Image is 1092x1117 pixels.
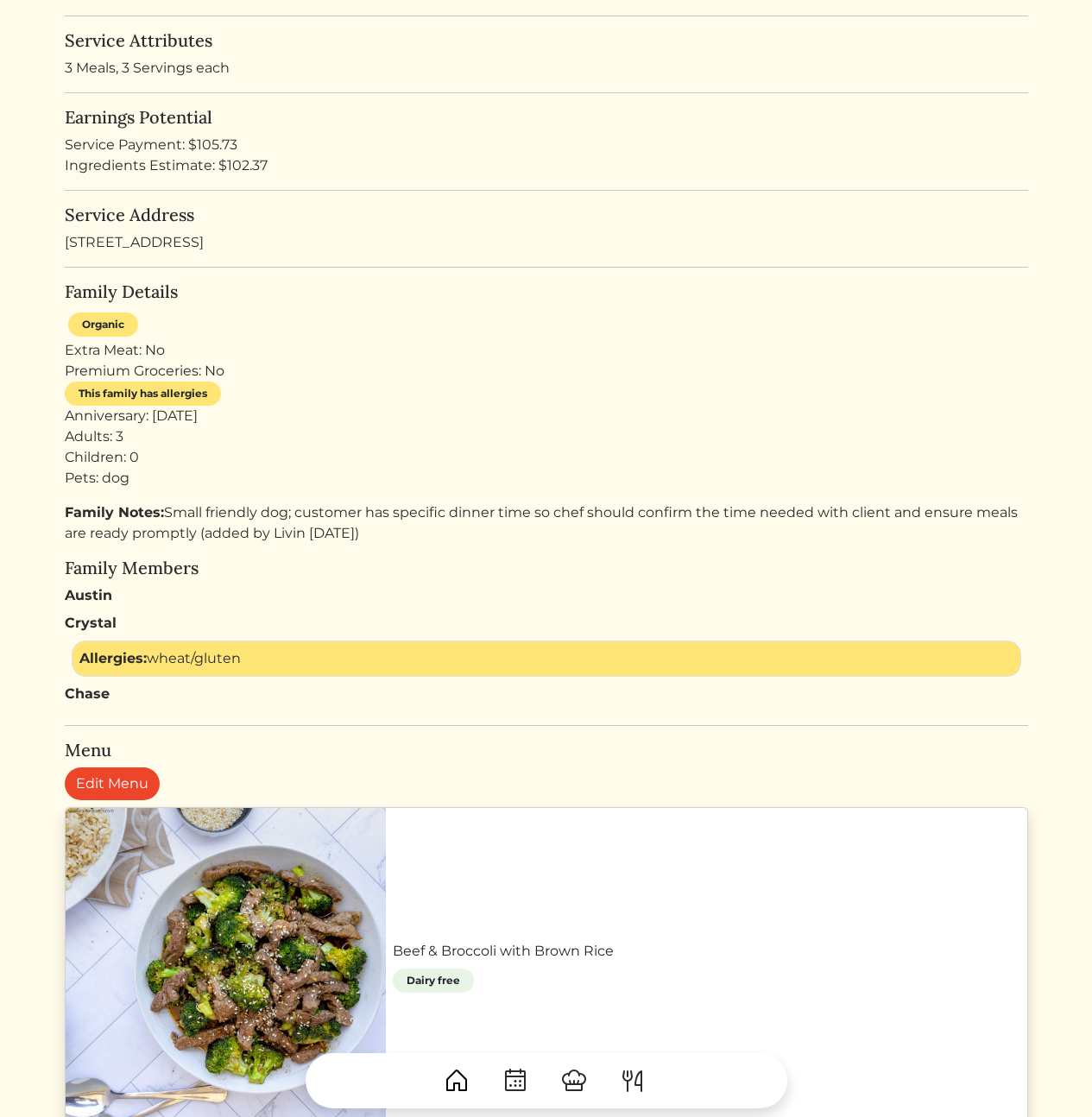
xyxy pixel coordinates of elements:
[65,281,1028,302] h5: Family Details
[65,382,221,406] div: This family has allergies
[65,361,1028,382] div: Premium Groceries: No
[560,1067,588,1095] img: ChefHat-a374fb509e4f37eb0702ca99f5f64f3b6956810f32a249b33092029f8484b388.svg
[65,504,164,521] strong: Family Notes:
[65,740,1028,760] h5: Menu
[443,1067,470,1095] img: House-9bf13187bcbb5817f509fe5e7408150f90897510c4275e13d0d5fca38e0b5951.svg
[65,58,1028,79] p: 3 Meals, 3 Servings each
[72,641,1021,677] div: wheat/gluten
[65,587,112,603] strong: Austin
[65,767,160,800] a: Edit Menu
[65,205,1028,225] h5: Service Address
[65,558,1028,578] h5: Family Members
[65,406,1028,489] div: Anniversary: [DATE] Adults: 3 Children: 0 Pets: dog
[65,685,110,702] strong: Chase
[65,135,1028,155] div: Service Payment: $105.73
[65,30,1028,51] h5: Service Attributes
[65,107,1028,128] h5: Earnings Potential
[79,650,147,666] strong: Allergies:
[68,312,138,337] div: Organic
[65,155,1028,176] div: Ingredients Estimate: $102.37
[619,1067,647,1095] img: ForkKnife-55491504ffdb50bab0c1e09e7649658475375261d09fd45db06cec23bce548bf.svg
[65,205,1028,253] div: [STREET_ADDRESS]
[65,502,1028,544] p: Small friendly dog; customer has specific dinner time so chef should confirm the time needed with...
[65,615,117,631] strong: Crystal
[393,941,1020,962] a: Beef & Broccoli with Brown Rice
[65,340,1028,361] div: Extra Meat: No
[502,1067,529,1095] img: CalendarDots-5bcf9d9080389f2a281d69619e1c85352834be518fbc73d9501aef674afc0d57.svg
